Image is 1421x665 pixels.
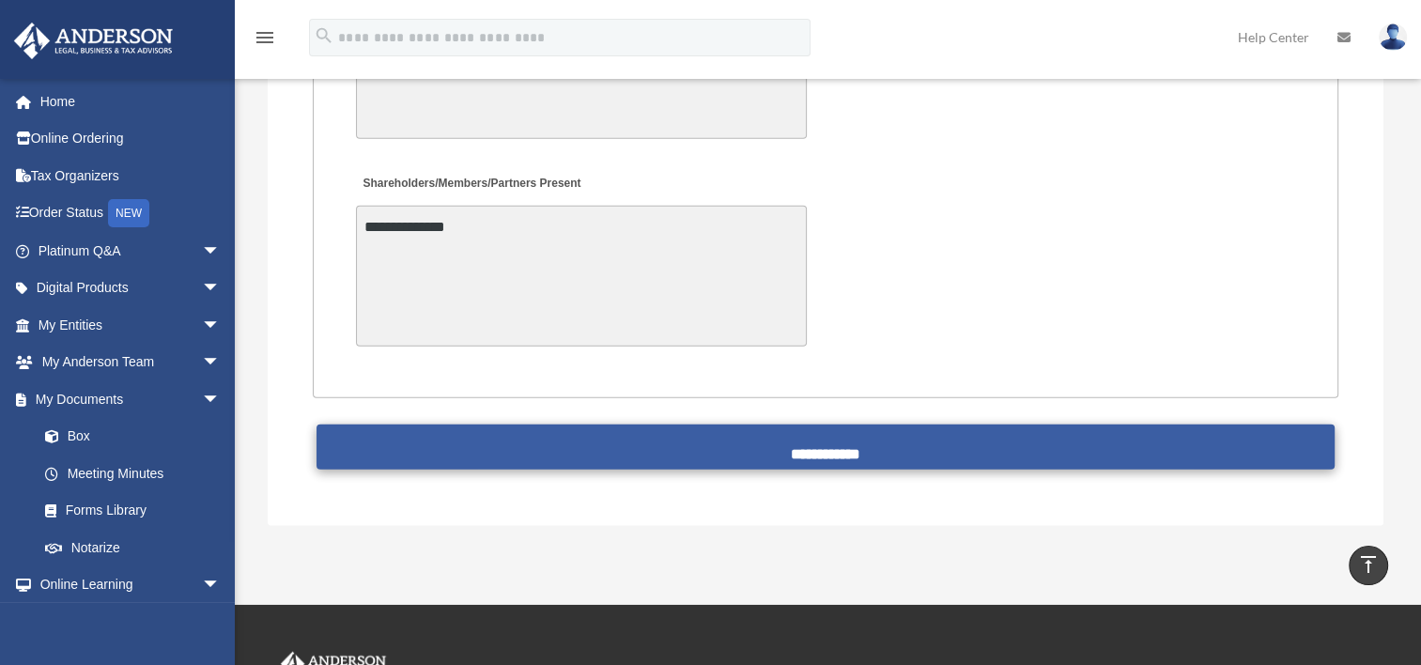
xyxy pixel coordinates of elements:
a: Digital Productsarrow_drop_down [13,270,249,307]
span: arrow_drop_down [202,566,239,605]
a: Forms Library [26,492,249,530]
i: menu [254,26,276,49]
a: Home [13,83,249,120]
i: search [314,25,334,46]
img: User Pic [1379,23,1407,51]
span: arrow_drop_down [202,344,239,382]
a: Tax Organizers [13,157,249,194]
a: My Documentsarrow_drop_down [13,380,249,418]
i: vertical_align_top [1357,553,1380,576]
span: arrow_drop_down [202,380,239,419]
a: Online Learningarrow_drop_down [13,566,249,604]
a: Order StatusNEW [13,194,249,233]
img: Anderson Advisors Platinum Portal [8,23,178,59]
a: My Entitiesarrow_drop_down [13,306,249,344]
a: Platinum Q&Aarrow_drop_down [13,232,249,270]
a: menu [254,33,276,49]
a: Notarize [26,529,249,566]
span: arrow_drop_down [202,270,239,308]
a: Online Ordering [13,120,249,158]
a: Box [26,418,249,456]
div: NEW [108,199,149,227]
a: My Anderson Teamarrow_drop_down [13,344,249,381]
span: arrow_drop_down [202,306,239,345]
label: Shareholders/Members/Partners Present [356,171,585,196]
a: vertical_align_top [1349,546,1388,585]
a: Meeting Minutes [26,455,239,492]
span: arrow_drop_down [202,232,239,271]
